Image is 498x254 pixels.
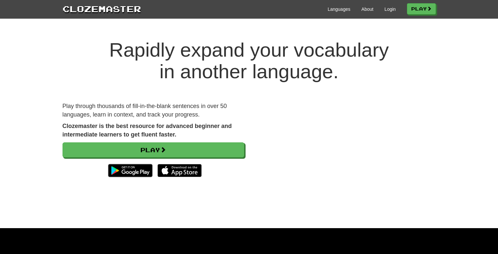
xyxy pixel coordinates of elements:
img: Get it on Google Play [105,161,156,180]
a: Languages [328,6,350,12]
a: Play [407,3,436,14]
strong: Clozemaster is the best resource for advanced beginner and intermediate learners to get fluent fa... [63,123,232,138]
p: Play through thousands of fill-in-the-blank sentences in over 50 languages, learn in context, and... [63,102,244,119]
a: About [361,6,374,12]
a: Login [384,6,396,12]
img: Download_on_the_App_Store_Badge_US-UK_135x40-25178aeef6eb6b83b96f5f2d004eda3bffbb37122de64afbaef7... [157,164,202,177]
a: Play [63,142,244,157]
a: Clozemaster [63,3,141,15]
